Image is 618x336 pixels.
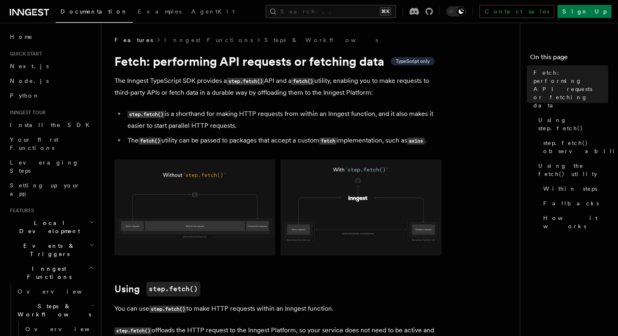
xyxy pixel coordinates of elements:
[543,199,599,207] span: Fallbacks
[114,327,152,334] code: step.fetch()
[543,214,608,230] span: How it works
[191,8,235,15] span: AgentKit
[380,7,391,16] kbd: ⌘K
[114,160,441,256] img: Using Fetch offloads the HTTP request to the Inngest Platform
[125,108,441,131] li: is a shorthand for making HTTP requests from within an Inngest function, and it also makes it eas...
[128,111,165,118] code: step.fetch()
[139,138,161,145] code: fetch()
[7,242,89,258] span: Events & Triggers
[7,29,96,44] a: Home
[25,326,110,332] span: Overview
[533,69,608,109] span: Fetch: performing API requests or fetching data
[558,5,611,18] a: Sign Up
[291,78,314,85] code: fetch()
[7,238,96,261] button: Events & Triggers
[125,135,441,147] li: The utility can be passed to packages that accept a custom implementation, such as .
[543,185,597,193] span: Within steps
[540,211,608,234] a: How it works
[164,36,253,44] a: Inngest Functions
[7,219,89,235] span: Local Development
[319,138,336,145] code: fetch
[7,88,96,103] a: Python
[7,51,42,57] span: Quick start
[227,78,264,85] code: step.fetch()
[10,136,58,151] span: Your first Functions
[114,36,153,44] span: Features
[530,65,608,113] a: Fetch: performing API requests or fetching data
[114,282,200,296] a: Usingstep.fetch()
[7,109,46,116] span: Inngest tour
[7,265,88,281] span: Inngest Functions
[14,284,96,299] a: Overview
[535,158,608,181] a: Using the fetch() utility
[7,207,34,214] span: Features
[114,54,441,69] h1: Fetch: performing API requests or fetching data
[10,122,94,128] span: Install the SDK
[114,303,441,315] p: You can use to make HTTP requests within an Inngest function.
[138,8,181,15] span: Examples
[7,216,96,238] button: Local Development
[10,92,40,99] span: Python
[540,196,608,211] a: Fallbacks
[540,136,608,158] a: step.fetch() observability
[14,302,91,318] span: Steps & Workflows
[60,8,128,15] span: Documentation
[7,155,96,178] a: Leveraging Steps
[538,116,608,132] span: Using step.fetch()
[10,33,33,41] span: Home
[149,306,186,313] code: step.fetch()
[7,261,96,284] button: Inngest Functions
[7,118,96,132] a: Install the SDK
[264,36,378,44] a: Steps & Workflows
[10,78,49,84] span: Node.js
[535,113,608,136] a: Using step.fetch()
[18,288,102,295] span: Overview
[10,159,79,174] span: Leveraging Steps
[7,59,96,73] a: Next.js
[538,162,608,178] span: Using the fetch() utility
[530,52,608,65] h4: On this page
[396,58,430,65] span: TypeScript only
[56,2,133,23] a: Documentation
[14,299,96,322] button: Steps & Workflows
[446,7,466,16] button: Toggle dark mode
[133,2,186,22] a: Examples
[114,75,441,98] p: The Inngest TypeScript SDK provides a API and a utility, enabling you to make requests to third-p...
[7,178,96,201] a: Setting up your app
[186,2,240,22] a: AgentKit
[479,5,554,18] a: Contact sales
[407,138,424,145] code: axios
[146,282,200,296] code: step.fetch()
[7,132,96,155] a: Your first Functions
[266,5,396,18] button: Search...⌘K
[10,63,49,69] span: Next.js
[7,73,96,88] a: Node.js
[540,181,608,196] a: Within steps
[10,182,80,197] span: Setting up your app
